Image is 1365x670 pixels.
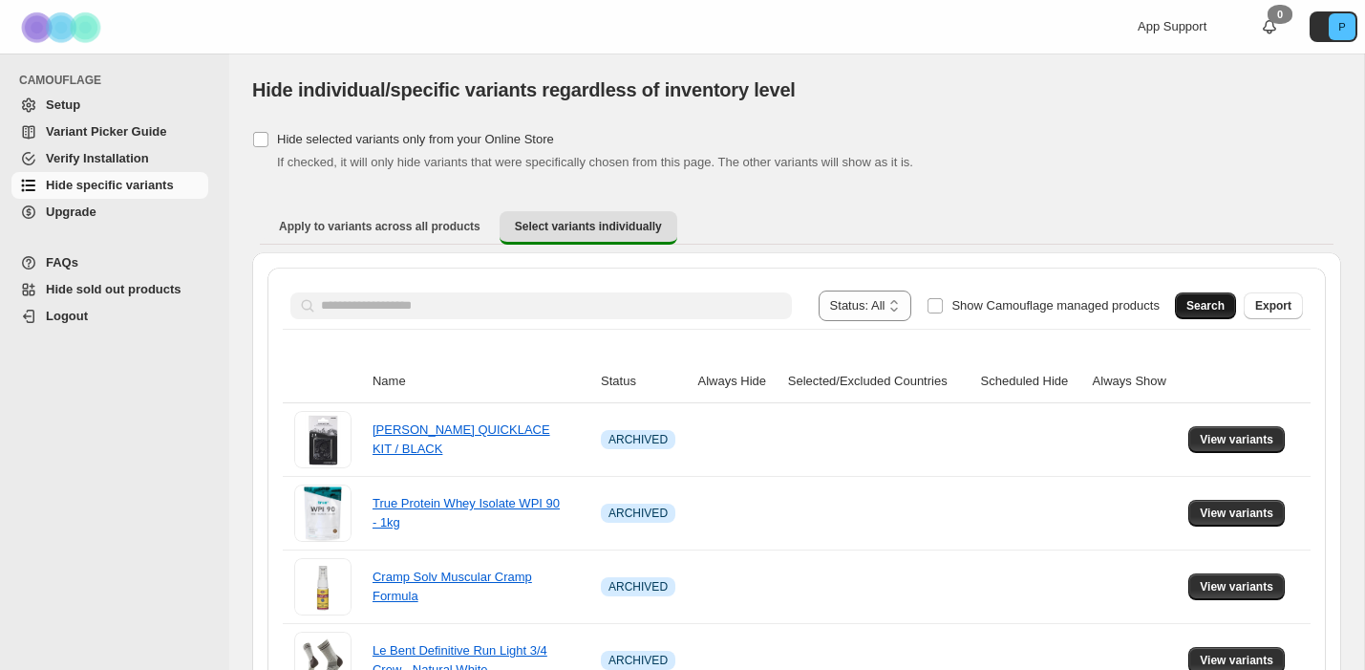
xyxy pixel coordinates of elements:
span: Select variants individually [515,219,662,234]
span: ARCHIVED [608,506,668,521]
span: ARCHIVED [608,579,668,594]
button: View variants [1188,573,1285,600]
span: Upgrade [46,205,96,219]
span: Hide sold out products [46,282,181,296]
button: Avatar with initials P [1310,11,1357,42]
span: Export [1255,298,1291,313]
a: Verify Installation [11,145,208,172]
th: Name [367,360,595,403]
th: Status [595,360,693,403]
span: Verify Installation [46,151,149,165]
a: Cramp Solv Muscular Cramp Formula [373,570,532,603]
span: View variants [1200,432,1273,447]
a: Hide specific variants [11,172,208,199]
button: Export [1244,292,1303,319]
span: View variants [1200,506,1273,521]
span: View variants [1200,579,1273,594]
span: Setup [46,97,80,112]
span: ARCHIVED [608,653,668,668]
span: FAQs [46,255,78,270]
span: App Support [1138,19,1206,33]
span: Variant Picker Guide [46,124,166,139]
button: View variants [1188,426,1285,453]
a: Variant Picker Guide [11,119,208,145]
img: Camouflage [15,1,111,54]
span: Logout [46,309,88,323]
a: Setup [11,92,208,119]
span: Show Camouflage managed products [951,298,1160,313]
a: [PERSON_NAME] QUICKLACE KIT / BLACK [373,422,550,456]
span: ARCHIVED [608,432,668,447]
button: Apply to variants across all products [264,211,496,242]
span: Hide individual/specific variants regardless of inventory level [252,79,796,100]
span: Avatar with initials P [1329,13,1355,40]
span: Search [1186,298,1225,313]
a: 0 [1260,17,1279,36]
a: Hide sold out products [11,276,208,303]
img: SALOMON QUICKLACE KIT / BLACK [294,411,352,468]
span: Apply to variants across all products [279,219,480,234]
span: If checked, it will only hide variants that were specifically chosen from this page. The other va... [277,155,913,169]
text: P [1338,21,1345,32]
span: Hide specific variants [46,178,174,192]
th: Scheduled Hide [975,360,1087,403]
img: Cramp Solv Muscular Cramp Formula [294,558,352,616]
span: View variants [1200,653,1273,668]
a: True Protein Whey Isolate WPI 90 - 1kg [373,496,560,530]
th: Selected/Excluded Countries [782,360,975,403]
th: Always Hide [693,360,782,403]
button: Select variants individually [500,211,677,245]
span: Hide selected variants only from your Online Store [277,132,554,146]
a: Upgrade [11,199,208,226]
a: Logout [11,303,208,330]
img: True Protein Whey Isolate WPI 90 - 1kg [294,485,352,542]
button: View variants [1188,500,1285,527]
button: Search [1175,292,1236,319]
a: FAQs [11,249,208,276]
div: 0 [1268,5,1292,24]
span: CAMOUFLAGE [19,73,216,88]
th: Always Show [1087,360,1184,403]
